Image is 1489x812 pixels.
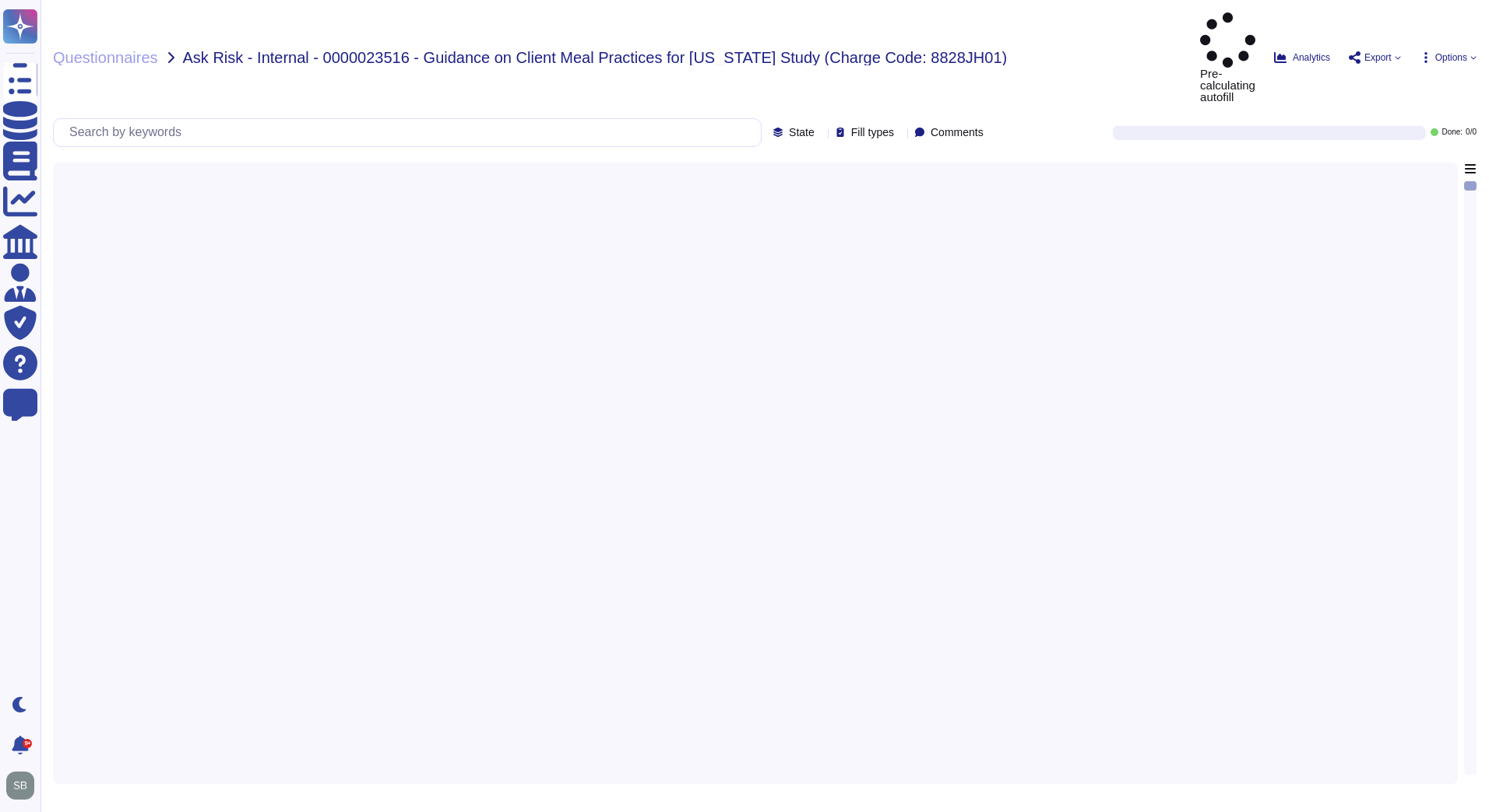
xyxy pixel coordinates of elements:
[23,739,32,748] div: 9+
[62,119,761,146] input: Search by keywords
[1274,51,1330,64] button: Analytics
[53,50,158,65] span: Questionnaires
[1435,53,1467,62] span: Options
[789,127,815,138] span: State
[1364,53,1392,62] span: Export
[183,50,1008,65] span: Ask Risk - Internal - 0000023516 - Guidance on Client Meal Practices for [US_STATE] Study (Charge...
[1441,128,1463,136] span: Done:
[1466,128,1477,136] span: 0 / 0
[1200,12,1255,103] span: Pre-calculating autofill
[3,768,45,803] button: user
[1293,53,1330,62] span: Analytics
[6,772,34,800] img: user
[931,127,984,138] span: Comments
[851,127,894,138] span: Fill types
